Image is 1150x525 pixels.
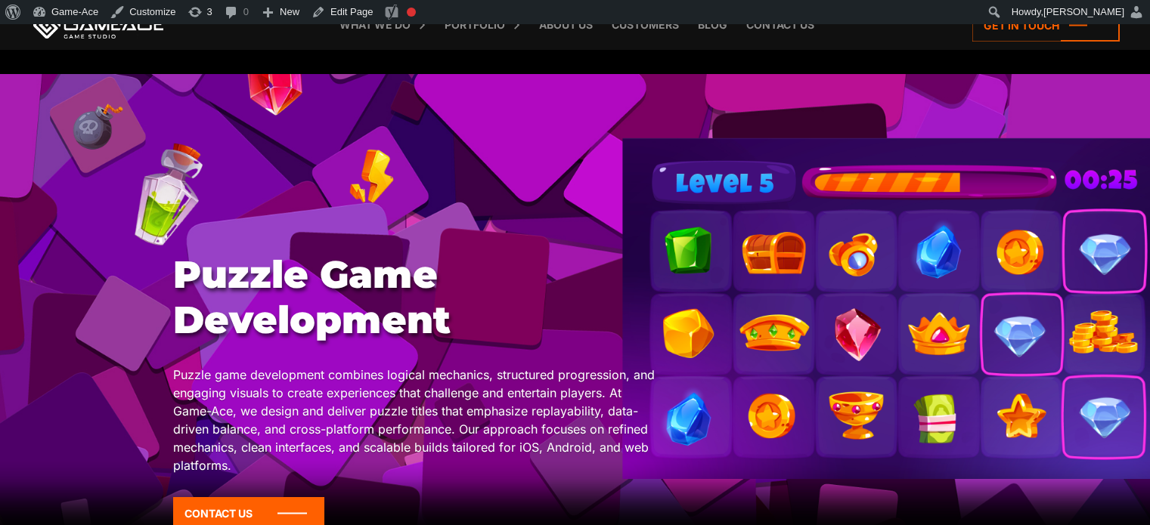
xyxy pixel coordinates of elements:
[972,9,1120,42] a: Get in touch
[407,8,416,17] div: Focus keyphrase not set
[1043,6,1124,17] span: [PERSON_NAME]
[173,252,656,343] h1: Puzzle Game Development
[173,366,656,474] p: Puzzle game development combines logical mechanics, structured progression, and engaging visuals ...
